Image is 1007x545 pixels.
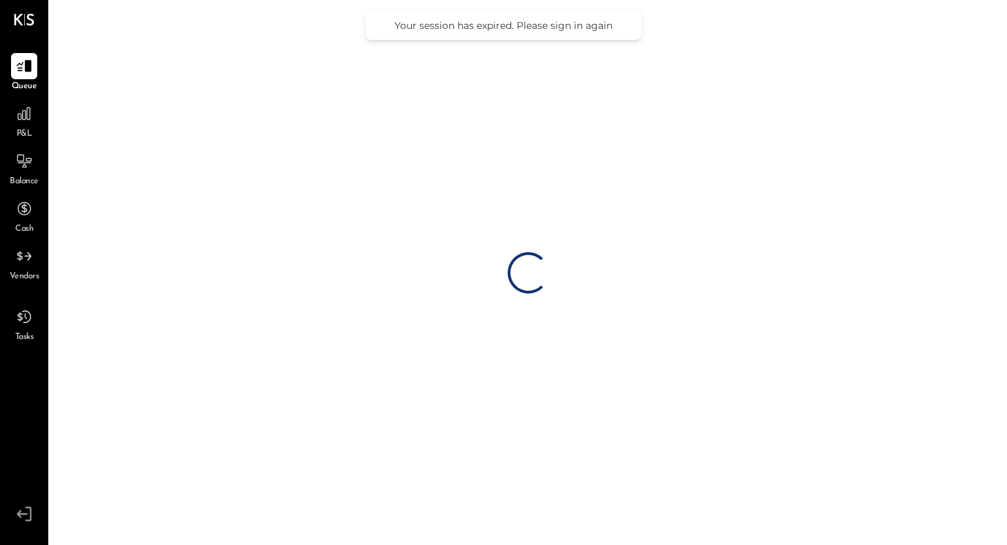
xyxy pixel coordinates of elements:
span: P&L [17,128,32,141]
a: Cash [1,196,48,236]
span: Balance [10,176,39,188]
a: Vendors [1,243,48,283]
a: Balance [1,148,48,188]
a: Queue [1,53,48,93]
span: Queue [12,81,37,93]
a: P&L [1,101,48,141]
span: Tasks [15,331,34,344]
span: Cash [15,223,33,236]
span: Vendors [10,271,39,283]
div: Your session has expired. Please sign in again [379,19,628,32]
a: Tasks [1,304,48,344]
